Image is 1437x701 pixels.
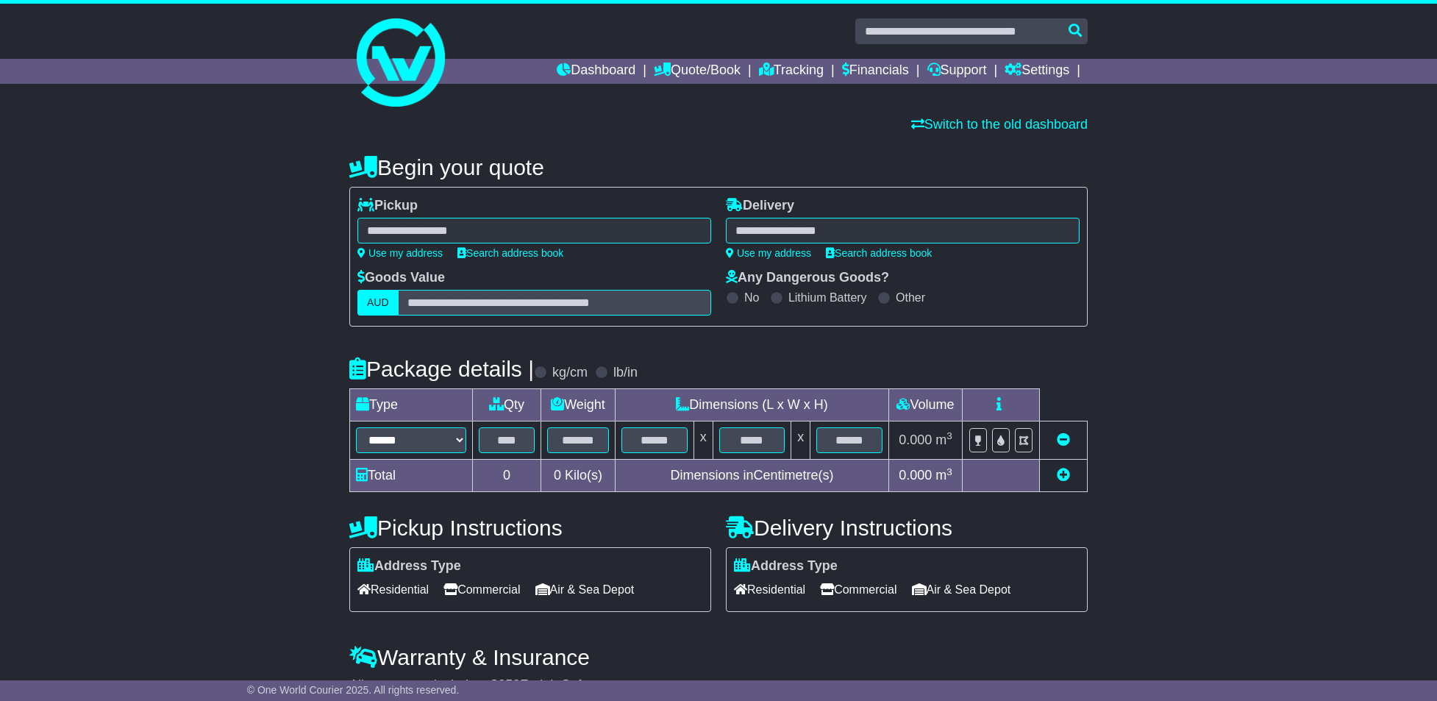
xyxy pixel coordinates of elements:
[443,578,520,601] span: Commercial
[349,677,1088,694] div: All our quotes include a $ FreightSafe warranty.
[473,389,541,421] td: Qty
[349,357,534,381] h4: Package details |
[899,468,932,483] span: 0.000
[473,460,541,492] td: 0
[842,59,909,84] a: Financials
[554,468,561,483] span: 0
[613,365,638,381] label: lb/in
[734,558,838,574] label: Address Type
[535,578,635,601] span: Air & Sea Depot
[615,389,888,421] td: Dimensions (L x W x H)
[899,433,932,447] span: 0.000
[357,247,443,259] a: Use my address
[541,389,616,421] td: Weight
[759,59,824,84] a: Tracking
[349,155,1088,179] h4: Begin your quote
[1057,468,1070,483] a: Add new item
[927,59,987,84] a: Support
[744,291,759,305] label: No
[357,198,418,214] label: Pickup
[557,59,635,84] a: Dashboard
[791,421,810,460] td: x
[498,677,520,692] span: 250
[896,291,925,305] label: Other
[357,290,399,316] label: AUD
[247,684,460,696] span: © One World Courier 2025. All rights reserved.
[357,558,461,574] label: Address Type
[912,578,1011,601] span: Air & Sea Depot
[654,59,741,84] a: Quote/Book
[888,389,962,421] td: Volume
[726,198,794,214] label: Delivery
[734,578,805,601] span: Residential
[820,578,896,601] span: Commercial
[350,389,473,421] td: Type
[946,466,952,477] sup: 3
[826,247,932,259] a: Search address book
[726,516,1088,540] h4: Delivery Instructions
[788,291,867,305] label: Lithium Battery
[357,578,429,601] span: Residential
[693,421,713,460] td: x
[946,430,952,441] sup: 3
[726,247,811,259] a: Use my address
[457,247,563,259] a: Search address book
[357,270,445,286] label: Goods Value
[935,433,952,447] span: m
[350,460,473,492] td: Total
[552,365,588,381] label: kg/cm
[726,270,889,286] label: Any Dangerous Goods?
[911,117,1088,132] a: Switch to the old dashboard
[349,516,711,540] h4: Pickup Instructions
[349,645,1088,669] h4: Warranty & Insurance
[1057,433,1070,447] a: Remove this item
[935,468,952,483] span: m
[541,460,616,492] td: Kilo(s)
[1005,59,1069,84] a: Settings
[615,460,888,492] td: Dimensions in Centimetre(s)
